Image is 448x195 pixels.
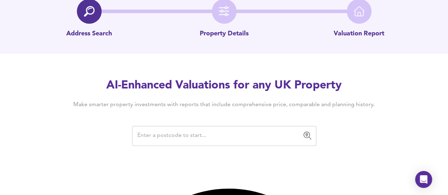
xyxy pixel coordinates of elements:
[84,6,95,17] img: search-icon
[415,171,432,188] div: Open Intercom Messenger
[63,78,386,93] h2: AI-Enhanced Valuations for any UK Property
[66,29,112,39] p: Address Search
[219,6,229,17] img: filter-icon
[63,101,386,109] h4: Make smarter property investments with reports that include comprehensive price, comparable and p...
[135,129,302,143] input: Enter a postcode to start...
[354,6,364,17] img: home-icon
[200,29,249,39] p: Property Details
[334,29,384,39] p: Valuation Report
